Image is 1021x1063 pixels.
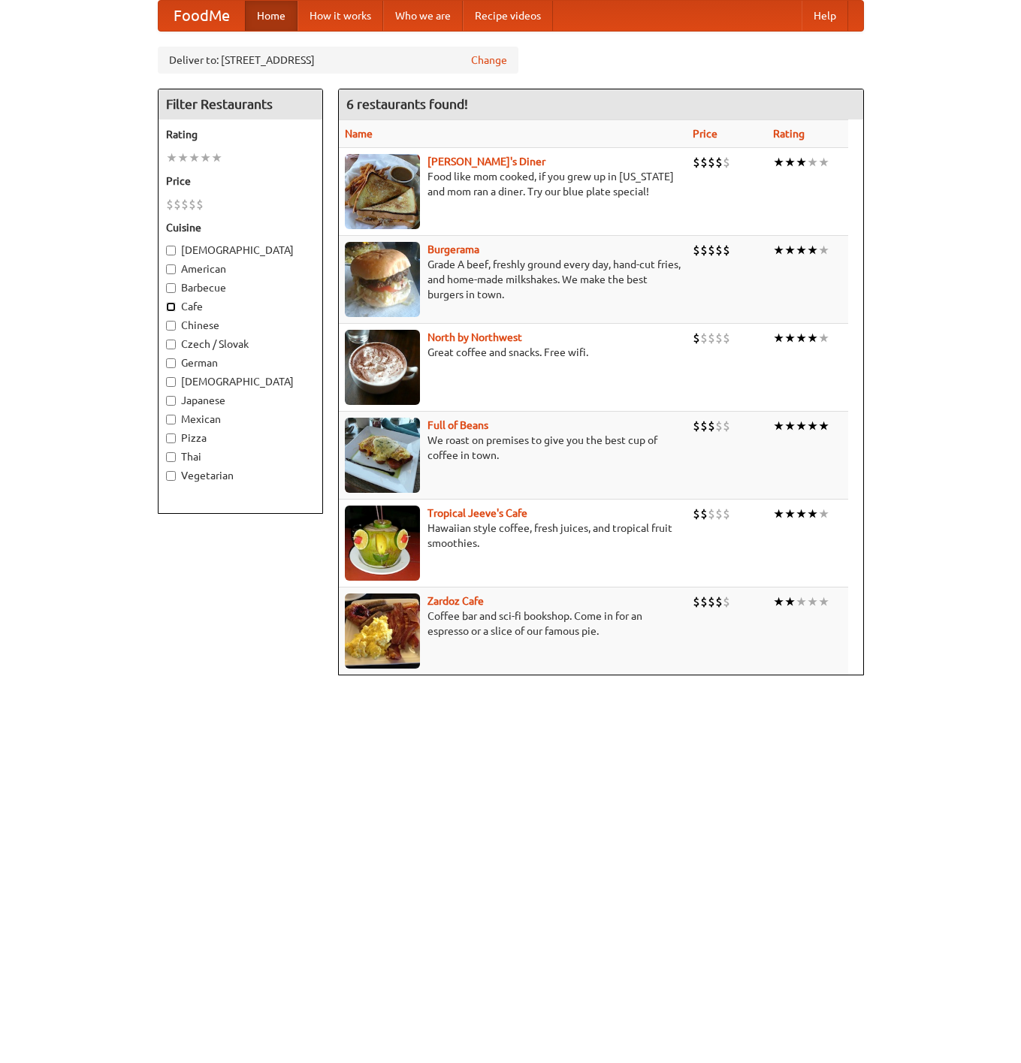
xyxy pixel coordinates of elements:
[693,330,700,346] li: $
[189,149,200,166] li: ★
[773,418,784,434] li: ★
[166,283,176,293] input: Barbecue
[723,418,730,434] li: $
[166,377,176,387] input: [DEMOGRAPHIC_DATA]
[796,506,807,522] li: ★
[700,242,708,258] li: $
[427,331,522,343] b: North by Northwest
[807,593,818,610] li: ★
[345,242,420,317] img: burgerama.jpg
[427,595,484,607] b: Zardoz Cafe
[818,506,829,522] li: ★
[166,340,176,349] input: Czech / Slovak
[818,242,829,258] li: ★
[700,154,708,171] li: $
[345,128,373,140] a: Name
[715,330,723,346] li: $
[700,418,708,434] li: $
[345,506,420,581] img: jeeves.jpg
[166,280,315,295] label: Barbecue
[166,302,176,312] input: Cafe
[159,1,245,31] a: FoodMe
[700,330,708,346] li: $
[346,97,468,111] ng-pluralize: 6 restaurants found!
[427,156,545,168] b: [PERSON_NAME]'s Diner
[166,220,315,235] h5: Cuisine
[189,196,196,213] li: $
[166,393,315,408] label: Japanese
[715,418,723,434] li: $
[166,127,315,142] h5: Rating
[166,318,315,333] label: Chinese
[166,243,315,258] label: [DEMOGRAPHIC_DATA]
[796,418,807,434] li: ★
[723,154,730,171] li: $
[708,506,715,522] li: $
[345,433,681,463] p: We roast on premises to give you the best cup of coffee in town.
[784,593,796,610] li: ★
[723,506,730,522] li: $
[715,242,723,258] li: $
[345,169,681,199] p: Food like mom cooked, if you grew up in [US_STATE] and mom ran a diner. Try our blue plate special!
[796,593,807,610] li: ★
[166,246,176,255] input: [DEMOGRAPHIC_DATA]
[200,149,211,166] li: ★
[345,330,420,405] img: north.jpg
[427,243,479,255] b: Burgerama
[427,507,527,519] a: Tropical Jeeve's Cafe
[773,128,805,140] a: Rating
[345,418,420,493] img: beans.jpg
[345,345,681,360] p: Great coffee and snacks. Free wifi.
[463,1,553,31] a: Recipe videos
[723,593,730,610] li: $
[723,242,730,258] li: $
[345,521,681,551] p: Hawaiian style coffee, fresh juices, and tropical fruit smoothies.
[784,242,796,258] li: ★
[708,330,715,346] li: $
[211,149,222,166] li: ★
[818,418,829,434] li: ★
[773,593,784,610] li: ★
[345,593,420,669] img: zardoz.jpg
[166,358,176,368] input: German
[166,355,315,370] label: German
[773,154,784,171] li: ★
[166,396,176,406] input: Japanese
[715,154,723,171] li: $
[427,419,488,431] a: Full of Beans
[773,506,784,522] li: ★
[807,506,818,522] li: ★
[166,174,315,189] h5: Price
[181,196,189,213] li: $
[345,154,420,229] img: sallys.jpg
[773,330,784,346] li: ★
[245,1,298,31] a: Home
[177,149,189,166] li: ★
[693,506,700,522] li: $
[807,154,818,171] li: ★
[166,471,176,481] input: Vegetarian
[159,89,322,119] h4: Filter Restaurants
[784,418,796,434] li: ★
[700,506,708,522] li: $
[166,468,315,483] label: Vegetarian
[818,593,829,610] li: ★
[471,53,507,68] a: Change
[166,261,315,276] label: American
[166,264,176,274] input: American
[784,506,796,522] li: ★
[693,242,700,258] li: $
[818,154,829,171] li: ★
[693,154,700,171] li: $
[166,299,315,314] label: Cafe
[166,149,177,166] li: ★
[166,430,315,445] label: Pizza
[345,609,681,639] p: Coffee bar and sci-fi bookshop. Come in for an espresso or a slice of our famous pie.
[166,196,174,213] li: $
[708,154,715,171] li: $
[166,374,315,389] label: [DEMOGRAPHIC_DATA]
[158,47,518,74] div: Deliver to: [STREET_ADDRESS]
[298,1,383,31] a: How it works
